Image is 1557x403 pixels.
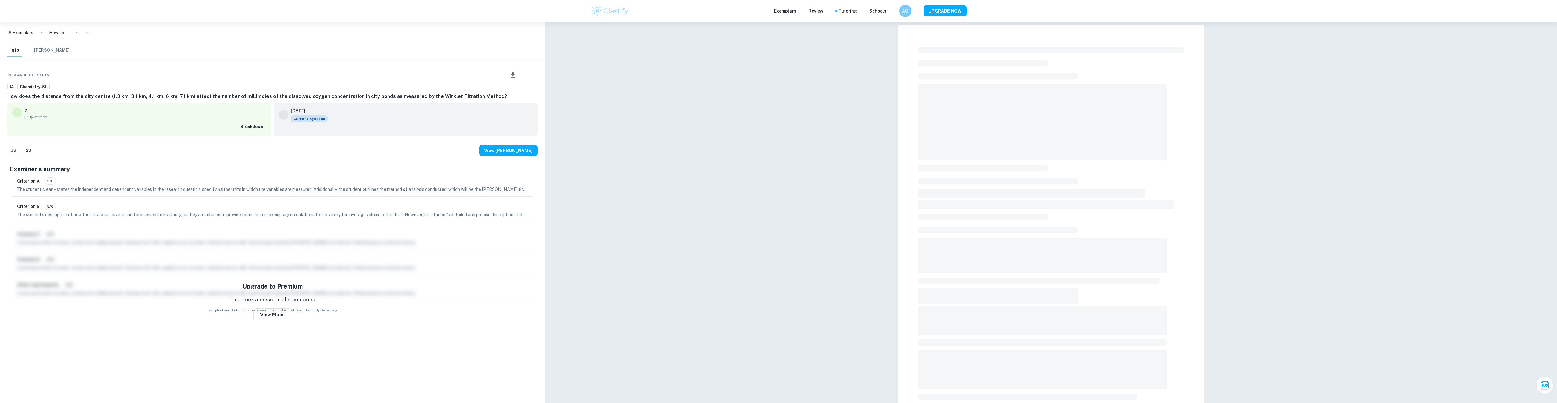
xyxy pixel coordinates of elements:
p: The student's description of how the data was obtained and processed lacks clarity, as they are a... [17,211,528,218]
span: 5/6 [45,204,56,209]
a: Schools [869,8,886,14]
button: View Plans [253,308,291,321]
a: IA Exemplars [7,29,33,36]
p: To unlock access to all summaries [230,296,315,304]
span: Fully verified [24,114,266,120]
span: Example of past student work. For reference on structure and expectations only. Do not copy. [7,308,538,312]
button: Info [7,44,22,57]
button: Help and Feedback [891,9,894,13]
a: Chemistry-SL [17,83,50,91]
span: Chemistry-SL [18,84,49,90]
div: Share [494,71,499,79]
h6: Criterion A [17,178,40,184]
h6: [DATE] [291,107,323,114]
p: 7 [24,107,27,114]
button: AG [899,5,911,17]
a: Tutoring [838,8,857,14]
p: The student clearly states the independent and dependent variables in the research question, spec... [17,186,528,193]
div: Like [7,146,21,155]
span: Current Syllabus [291,115,328,122]
a: IA [7,83,16,91]
div: Download [500,67,525,83]
img: Clastify logo [591,5,629,17]
button: [PERSON_NAME] [34,44,70,57]
h6: How does the distance from the city centre (1.3 km, 3.1 km, 4.1 km, 6 km, 7.1 km) affect the numb... [7,93,538,100]
p: How does the distance from the city centre (1.3 km, 3.1 km, 4.1 km, 6 km, 7.1 km) affect the numb... [49,29,69,36]
div: Report issue [533,71,538,79]
h5: Upgrade to Premium [242,282,303,291]
h6: AG [902,8,909,14]
span: Research question [7,72,49,78]
button: Breakdown [239,122,266,131]
button: UPGRADE NOW [924,5,967,16]
div: Bookmark [527,71,531,79]
div: Dislike [23,146,34,155]
div: This exemplar is based on the current syllabus. Feel free to refer to it for inspiration/ideas wh... [291,115,328,122]
p: Review [809,8,823,14]
span: 23 [23,147,34,154]
button: Ask Clai [1536,377,1553,394]
span: IA [8,84,16,90]
span: 5/6 [45,178,56,184]
button: View [PERSON_NAME] [479,145,538,156]
p: Exemplars [774,8,796,14]
h6: Criterion B [17,203,40,210]
h5: Examiner's summary [10,165,535,174]
span: 381 [7,147,21,154]
p: Info [85,29,93,36]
